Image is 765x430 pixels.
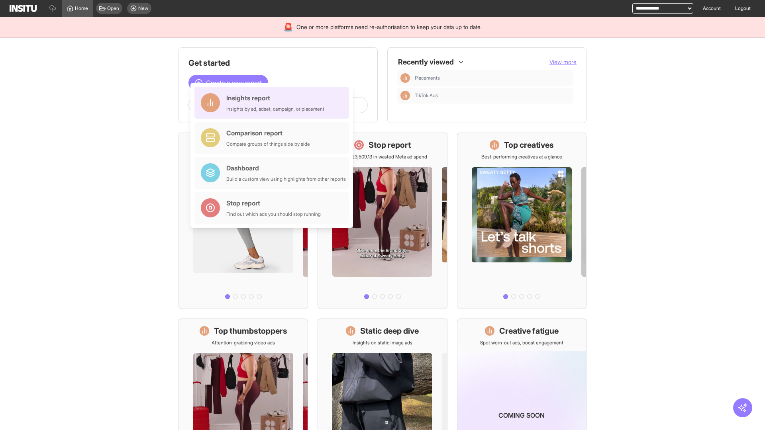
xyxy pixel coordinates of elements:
[353,340,412,346] p: Insights on static image ads
[188,75,268,91] button: Create a new report
[318,133,447,309] a: Stop reportSave £23,509.13 in wasted Meta ad spend
[226,198,321,208] div: Stop report
[549,58,577,66] button: View more
[226,163,346,173] div: Dashboard
[178,133,308,309] a: What's live nowSee all active ads instantly
[504,139,554,150] h1: Top creatives
[226,141,310,147] div: Compare groups of things side by side
[75,5,88,12] span: Home
[400,91,410,100] div: Insights
[415,75,440,81] span: Placements
[457,133,586,309] a: Top creativesBest-performing creatives at a glance
[206,78,262,88] span: Create a new report
[296,23,482,31] span: One or more platforms need re-authorisation to keep your data up to date.
[481,154,562,160] p: Best-performing creatives at a glance
[226,106,324,112] div: Insights by ad, adset, campaign, or placement
[188,57,368,68] h1: Get started
[10,5,37,12] img: Logo
[212,340,275,346] p: Attention-grabbing video ads
[337,154,427,160] p: Save £23,509.13 in wasted Meta ad spend
[400,73,410,83] div: Insights
[226,128,310,138] div: Comparison report
[226,211,321,217] div: Find out which ads you should stop running
[283,21,293,33] div: 🚨
[360,325,419,336] h1: Static deep dive
[369,139,411,150] h1: Stop report
[549,59,577,65] span: View more
[138,5,148,12] span: New
[226,93,324,103] div: Insights report
[226,176,346,182] div: Build a custom view using highlights from other reports
[415,92,570,99] span: TikTok Ads
[107,5,119,12] span: Open
[214,325,287,336] h1: Top thumbstoppers
[415,75,570,81] span: Placements
[415,92,438,99] span: TikTok Ads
